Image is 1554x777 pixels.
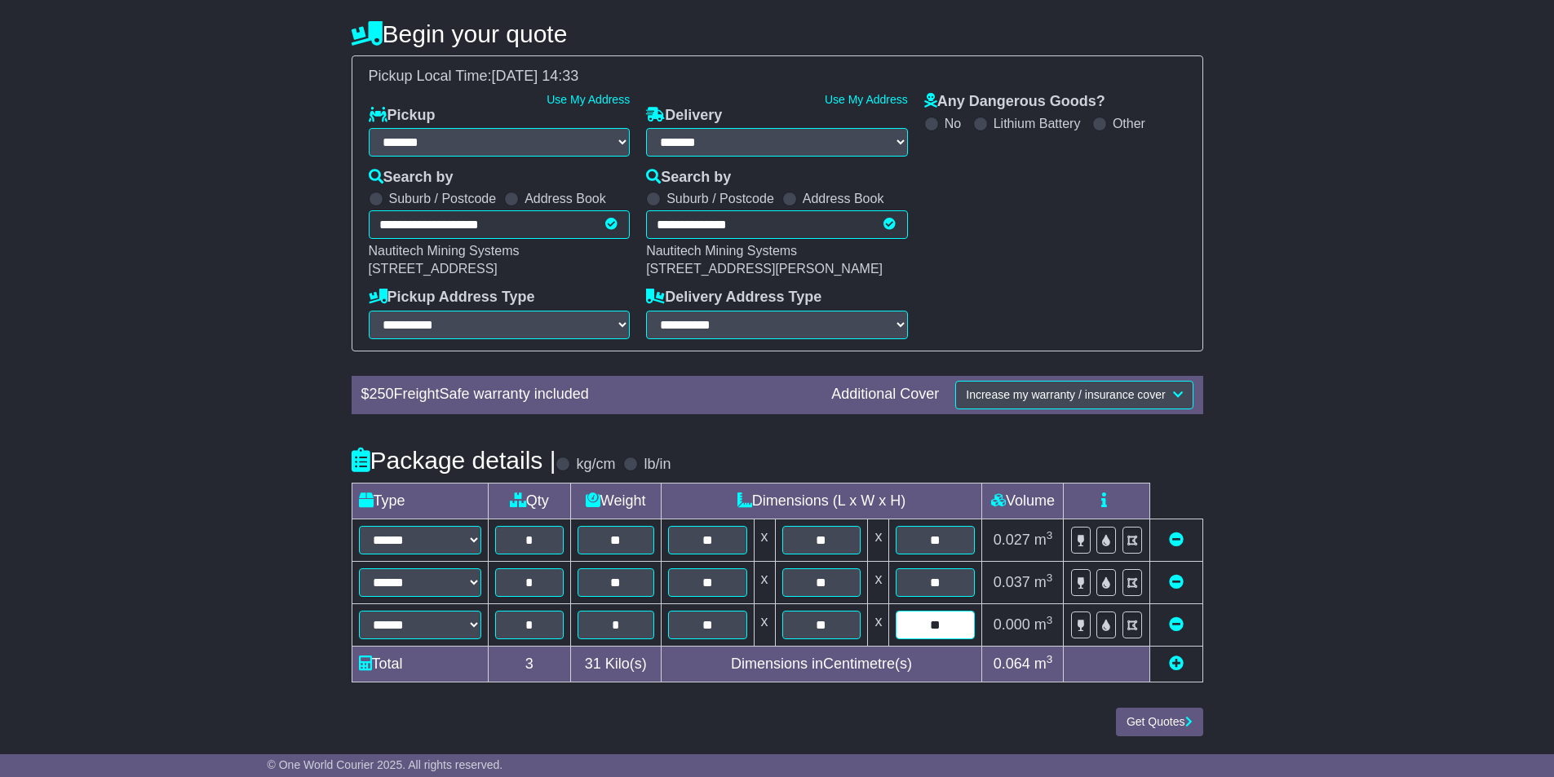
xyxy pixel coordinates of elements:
span: 0.064 [994,656,1030,672]
span: m [1034,616,1053,633]
td: x [868,561,889,603]
label: Pickup [369,107,436,125]
td: Total [352,646,488,682]
div: Additional Cover [823,386,947,404]
label: lb/in [644,456,671,474]
button: Get Quotes [1116,708,1203,736]
span: 0.000 [994,616,1030,633]
span: Nautitech Mining Systems [369,244,520,258]
td: Volume [982,483,1064,519]
label: Lithium Battery [994,116,1081,131]
span: 0.037 [994,574,1030,590]
td: Qty [488,483,570,519]
sup: 3 [1047,529,1053,541]
a: Remove this item [1169,574,1184,590]
label: kg/cm [576,456,615,474]
span: Nautitech Mining Systems [646,244,797,258]
label: Search by [646,169,731,187]
a: Use My Address [825,93,908,106]
sup: 3 [1047,653,1053,665]
td: Weight [570,483,661,519]
div: Pickup Local Time: [361,68,1194,86]
label: Address Book [525,191,606,206]
span: 0.027 [994,532,1030,548]
td: Dimensions (L x W x H) [661,483,982,519]
td: 3 [488,646,570,682]
a: Remove this item [1169,532,1184,548]
label: No [945,116,961,131]
span: [DATE] 14:33 [492,68,579,84]
label: Search by [369,169,454,187]
label: Delivery Address Type [646,289,821,307]
td: x [754,603,775,646]
span: [STREET_ADDRESS] [369,262,498,276]
sup: 3 [1047,572,1053,584]
h4: Package details | [352,447,556,474]
button: Increase my warranty / insurance cover [955,381,1193,409]
td: Kilo(s) [570,646,661,682]
td: x [754,561,775,603]
div: $ FreightSafe warranty included [353,386,824,404]
span: 31 [585,656,601,672]
span: m [1034,656,1053,672]
label: Address Book [803,191,884,206]
a: Add new item [1169,656,1184,672]
span: m [1034,532,1053,548]
sup: 3 [1047,614,1053,626]
td: Type [352,483,488,519]
label: Delivery [646,107,722,125]
label: Other [1113,116,1145,131]
td: x [868,603,889,646]
span: 250 [370,386,394,402]
span: © One World Courier 2025. All rights reserved. [268,758,503,771]
span: [STREET_ADDRESS][PERSON_NAME] [646,262,883,276]
span: m [1034,574,1053,590]
h4: Begin your quote [352,20,1203,47]
span: Increase my warranty / insurance cover [966,388,1165,401]
label: Pickup Address Type [369,289,535,307]
td: x [754,519,775,561]
a: Use My Address [547,93,630,106]
td: Dimensions in Centimetre(s) [661,646,982,682]
label: Suburb / Postcode [666,191,774,206]
label: Any Dangerous Goods? [924,93,1105,111]
td: x [868,519,889,561]
label: Suburb / Postcode [389,191,497,206]
a: Remove this item [1169,616,1184,633]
